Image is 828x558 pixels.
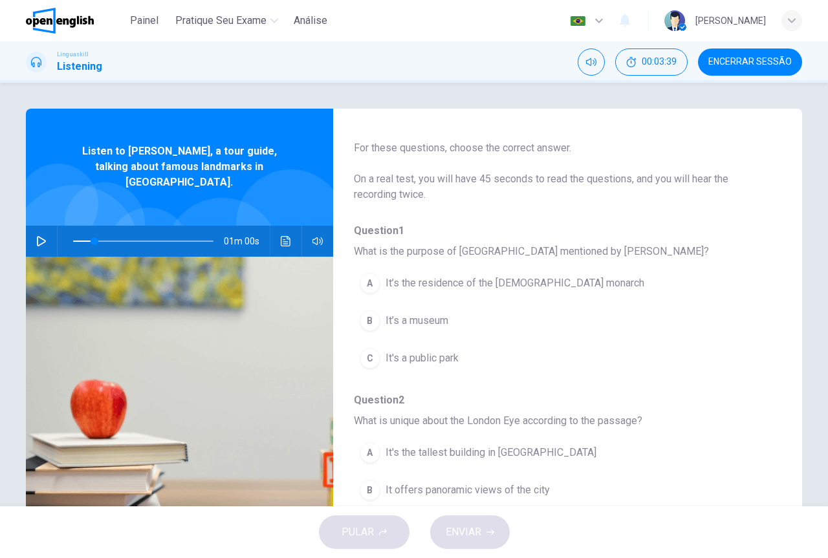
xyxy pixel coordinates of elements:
[354,267,714,299] button: AIt’s the residence of the [DEMOGRAPHIC_DATA] monarch
[124,9,165,32] button: Painel
[354,223,761,239] span: Question 1
[68,144,291,190] span: Listen to [PERSON_NAME], a tour guide, talking about famous landmarks in [GEOGRAPHIC_DATA].
[175,13,267,28] span: Pratique seu exame
[354,436,714,469] button: AIt's the tallest building in [GEOGRAPHIC_DATA]
[224,226,270,257] span: 01m 00s
[570,16,586,26] img: pt
[354,171,761,202] span: On a real test, you will have 45 seconds to read the questions, and you will hear the recording t...
[386,482,550,498] span: It offers panoramic views of the city
[26,8,124,34] a: OpenEnglish logo
[26,8,94,34] img: OpenEnglish logo
[664,10,685,31] img: Profile picture
[26,257,333,558] img: Listen to Sarah, a tour guide, talking about famous landmarks in London.
[289,9,332,32] button: Análise
[130,13,158,28] span: Painel
[698,48,802,76] button: Encerrar Sessão
[360,442,380,463] div: A
[57,50,89,59] span: Linguaskill
[578,48,605,76] div: Silenciar
[642,57,677,67] span: 00:03:39
[360,310,380,331] div: B
[615,48,688,76] div: Esconder
[276,226,296,257] button: Clique para ver a transcrição do áudio
[386,445,596,460] span: It's the tallest building in [GEOGRAPHIC_DATA]
[354,474,714,506] button: BIt offers panoramic views of the city
[360,348,380,369] div: C
[354,140,761,156] span: For these questions, choose the correct answer.
[354,342,714,374] button: CIt's a public park
[386,313,448,328] span: It’s a museum
[354,305,714,337] button: BIt’s a museum
[57,59,102,74] h1: Listening
[695,13,766,28] div: [PERSON_NAME]
[615,48,688,76] button: 00:03:39
[170,9,283,32] button: Pratique seu exame
[360,273,380,294] div: A
[360,480,380,500] div: B
[386,275,644,291] span: It’s the residence of the [DEMOGRAPHIC_DATA] monarch
[354,392,761,408] span: Question 2
[708,57,792,67] span: Encerrar Sessão
[386,350,459,366] span: It's a public park
[294,13,327,28] span: Análise
[354,244,761,259] span: What is the purpose of [GEOGRAPHIC_DATA] mentioned by [PERSON_NAME]?
[354,413,761,429] span: What is unique about the London Eye according to the passage?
